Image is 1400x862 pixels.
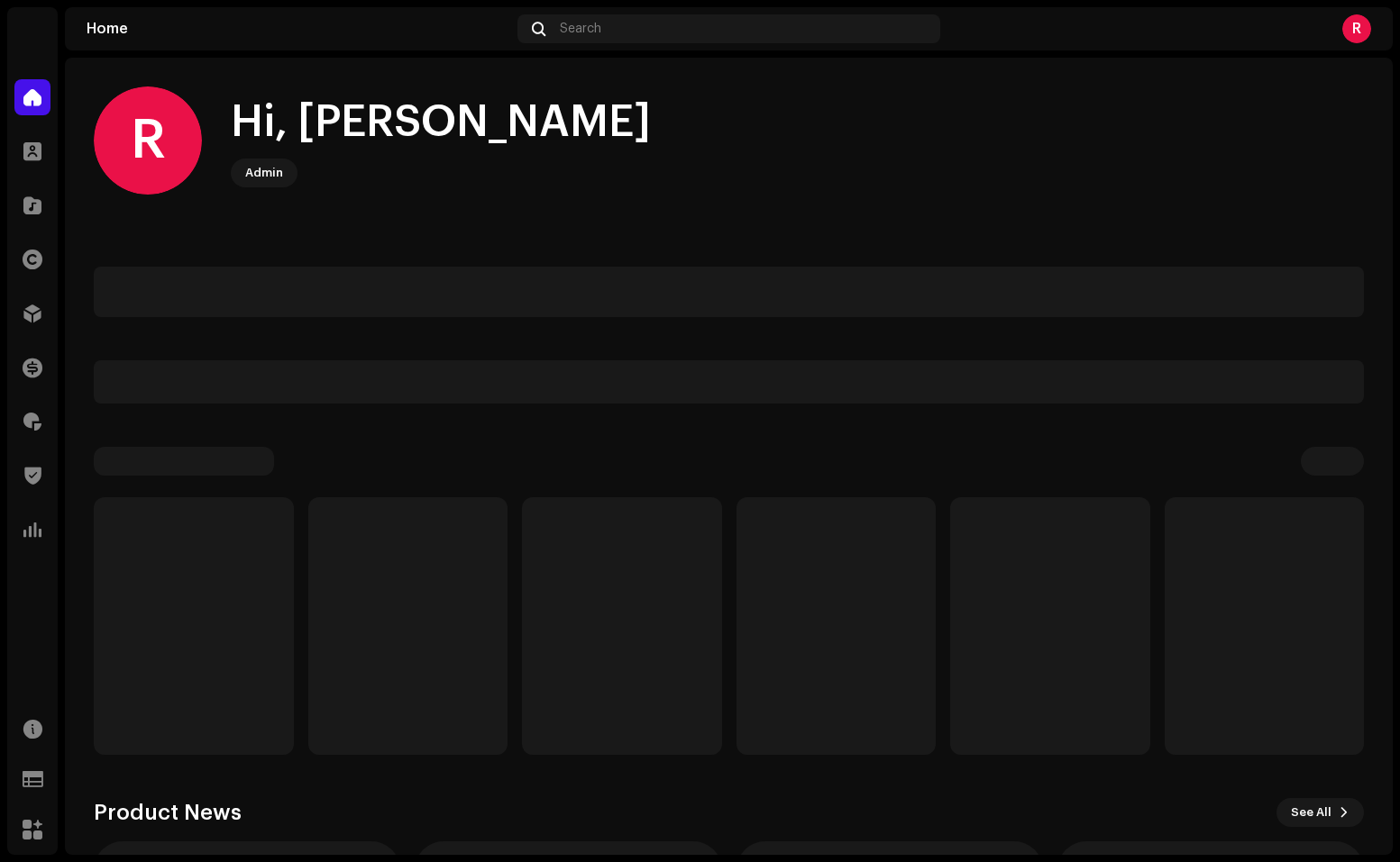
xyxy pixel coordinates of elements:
[245,162,283,184] div: Admin
[1276,798,1364,827] button: See All
[1291,794,1331,830] span: See All
[1342,14,1371,43] div: R
[94,86,202,195] div: R
[94,798,242,827] h3: Product News
[560,22,601,36] span: Search
[87,22,510,36] div: Home
[231,94,651,151] div: Hi, [PERSON_NAME]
